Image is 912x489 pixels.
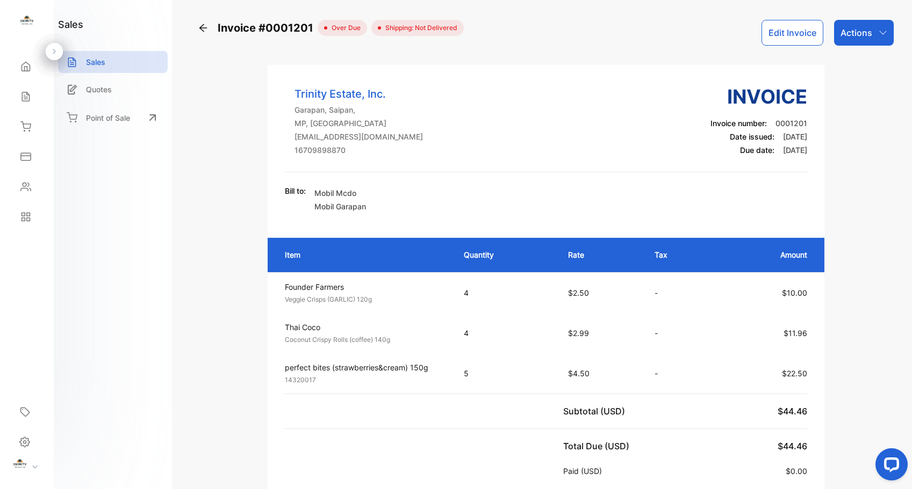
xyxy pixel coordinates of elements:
[867,444,912,489] iframe: LiveChat chat widget
[12,457,28,473] img: profile
[730,132,774,141] span: Date issued:
[19,14,35,30] img: logo
[783,132,807,141] span: [DATE]
[655,327,702,339] p: -
[381,23,457,33] span: Shipping: Not Delivered
[295,86,423,102] p: Trinity Estate, Inc.
[327,23,361,33] span: over due
[655,368,702,379] p: -
[218,20,318,36] span: Invoice #0001201
[783,145,807,155] span: [DATE]
[655,287,702,298] p: -
[314,187,366,199] p: Mobil Mcdo
[285,322,444,333] p: Thai Coco
[778,441,807,451] span: $44.46
[295,118,423,129] p: MP, [GEOGRAPHIC_DATA]
[778,406,807,417] span: $44.46
[568,249,634,260] p: Rate
[710,119,767,128] span: Invoice number:
[58,51,168,73] a: Sales
[285,362,444,373] p: perfect bites (strawberries&cream) 150g
[568,369,590,378] span: $4.50
[762,20,823,46] button: Edit Invoice
[86,112,130,123] p: Point of Sale
[285,375,444,385] p: 14320017
[563,440,634,452] p: Total Due (USD)
[86,56,105,68] p: Sales
[786,466,807,476] span: $0.00
[563,465,606,477] p: Paid (USD)
[285,185,306,196] p: Bill to:
[568,329,589,338] span: $2.99
[285,281,444,293] p: Founder Farmers
[285,295,444,304] p: Veggie Crisps (GARLIC) 120g
[285,249,442,260] p: Item
[710,82,807,111] h3: Invoice
[58,106,168,129] a: Point of Sale
[724,249,807,260] p: Amount
[58,17,83,32] h1: sales
[314,201,366,212] p: Mobil Garapan
[285,335,444,345] p: Coconut Crispy Rolls (coffee) 140g
[464,368,547,379] p: 5
[784,329,807,338] span: $11.96
[782,369,807,378] span: $22.50
[295,131,423,142] p: [EMAIL_ADDRESS][DOMAIN_NAME]
[740,145,774,155] span: Due date:
[775,119,807,128] span: 0001201
[295,144,423,156] p: 16709898870
[568,288,589,297] span: $2.50
[86,84,112,95] p: Quotes
[58,78,168,100] a: Quotes
[655,249,702,260] p: Tax
[464,287,547,298] p: 4
[295,104,423,115] p: Garapan, Saipan,
[563,405,629,418] p: Subtotal (USD)
[464,249,547,260] p: Quantity
[841,26,872,39] p: Actions
[834,20,894,46] button: Actions
[782,288,807,297] span: $10.00
[464,327,547,339] p: 4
